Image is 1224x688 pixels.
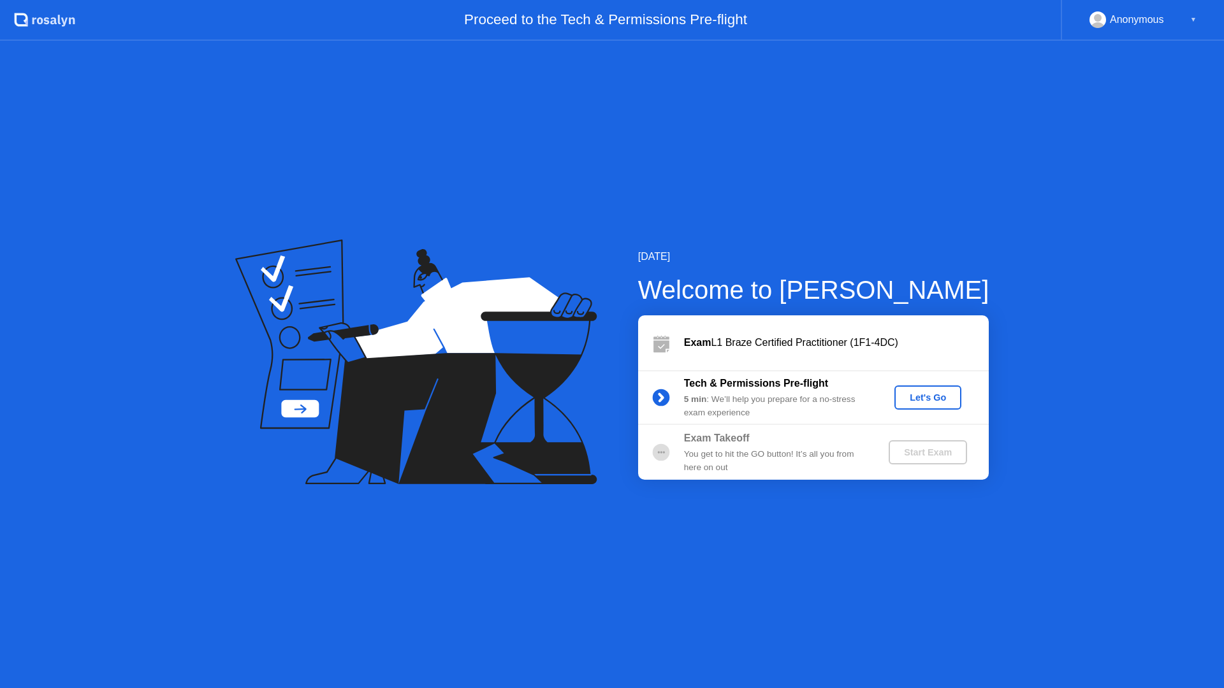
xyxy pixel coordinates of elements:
div: : We’ll help you prepare for a no-stress exam experience [684,393,868,419]
button: Let's Go [894,385,961,410]
div: Start Exam [894,447,962,457]
div: ▼ [1190,11,1197,28]
b: Tech & Permissions Pre-flight [684,378,828,389]
div: Let's Go [900,392,956,403]
div: [DATE] [638,249,989,264]
div: Anonymous [1110,11,1164,28]
div: You get to hit the GO button! It’s all you from here on out [684,448,868,474]
button: Start Exam [889,440,967,464]
div: Welcome to [PERSON_NAME] [638,271,989,309]
b: Exam [684,337,711,348]
div: L1 Braze Certified Practitioner (1F1-4DC) [684,335,989,350]
b: 5 min [684,394,707,404]
b: Exam Takeoff [684,433,750,443]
